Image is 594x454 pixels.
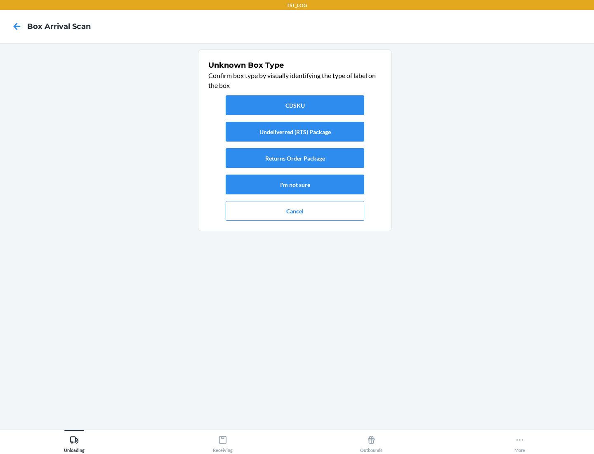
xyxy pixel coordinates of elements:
[297,430,445,453] button: Outbounds
[226,148,364,168] button: Returns Order Package
[514,432,525,453] div: More
[360,432,382,453] div: Outbounds
[208,71,382,90] p: Confirm box type by visually identifying the type of label on the box
[208,60,382,71] h1: Unknown Box Type
[148,430,297,453] button: Receiving
[213,432,233,453] div: Receiving
[445,430,594,453] button: More
[226,95,364,115] button: CDSKU
[64,432,85,453] div: Unloading
[27,21,91,32] h4: Box Arrival Scan
[287,2,307,9] p: TST_LOG
[226,201,364,221] button: Cancel
[226,175,364,194] button: I'm not sure
[226,122,364,142] button: Undeliverred (RTS) Package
